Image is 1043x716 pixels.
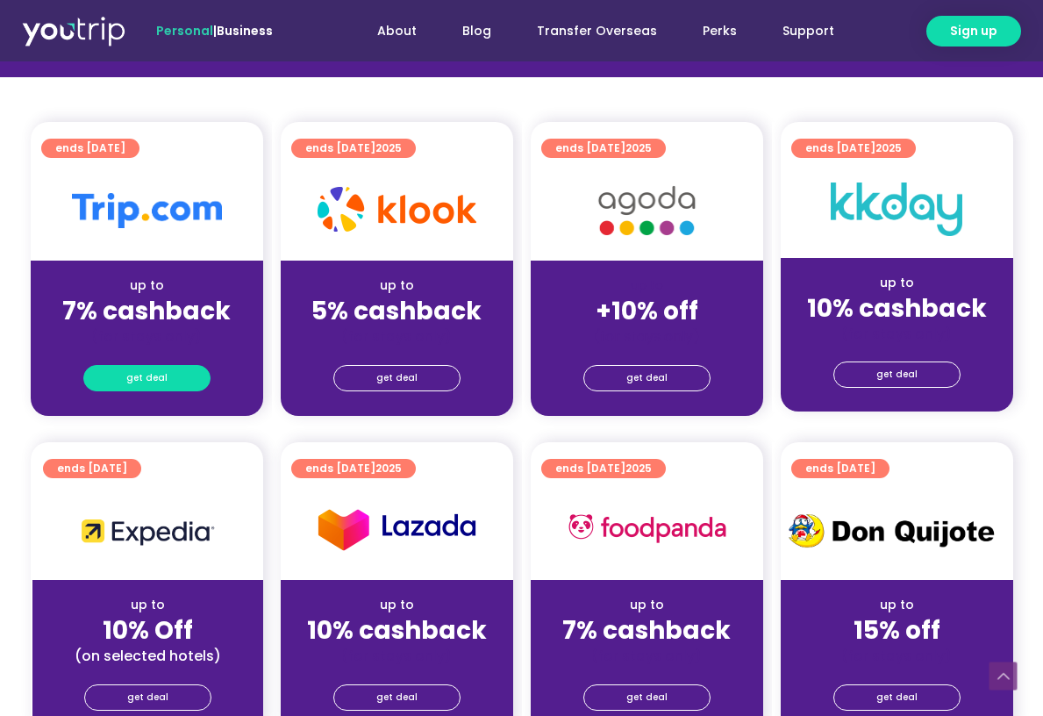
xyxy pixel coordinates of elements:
strong: 15% off [854,613,940,648]
span: | [156,22,273,39]
a: get deal [583,684,711,711]
div: (for stays only) [545,647,749,665]
strong: 7% cashback [62,294,231,328]
span: ends [DATE] [55,139,125,158]
nav: Menu [320,15,857,47]
span: 2025 [375,461,402,476]
a: ends [DATE]2025 [291,459,416,478]
div: up to [795,596,999,614]
span: ends [DATE] [805,459,875,478]
span: ends [DATE] [555,139,652,158]
strong: 10% cashback [807,291,987,326]
span: get deal [626,366,668,390]
a: get deal [333,684,461,711]
a: get deal [83,365,211,391]
span: get deal [876,362,918,387]
div: up to [795,274,999,292]
a: ends [DATE] [791,459,889,478]
a: get deal [833,684,961,711]
span: 2025 [625,140,652,155]
span: ends [DATE] [805,139,902,158]
span: get deal [127,685,168,710]
strong: +10% off [596,294,698,328]
div: (on selected hotels) [46,647,249,665]
div: up to [545,596,749,614]
span: get deal [376,366,418,390]
span: ends [DATE] [57,459,127,478]
span: 2025 [625,461,652,476]
a: get deal [583,365,711,391]
strong: 5% cashback [311,294,482,328]
span: get deal [876,685,918,710]
a: Business [217,22,273,39]
div: up to [295,276,499,295]
span: ends [DATE] [305,459,402,478]
a: get deal [84,684,211,711]
a: ends [DATE] [41,139,139,158]
a: Support [760,15,857,47]
a: Sign up [926,16,1021,47]
span: Sign up [950,22,997,40]
div: (for stays only) [795,647,999,665]
strong: 7% cashback [562,613,731,648]
span: Personal [156,22,213,39]
div: (for stays only) [45,327,249,346]
a: ends [DATE] [43,459,141,478]
strong: 10% Off [103,613,193,648]
span: ends [DATE] [305,139,402,158]
span: ends [DATE] [555,459,652,478]
span: get deal [626,685,668,710]
a: Transfer Overseas [514,15,680,47]
div: up to [46,596,249,614]
a: ends [DATE]2025 [791,139,916,158]
a: About [354,15,439,47]
div: up to [295,596,499,614]
a: ends [DATE]2025 [541,459,666,478]
span: get deal [126,366,168,390]
strong: 10% cashback [307,613,487,648]
span: 2025 [375,140,402,155]
span: up to [631,276,663,294]
div: (for stays only) [795,325,999,343]
a: ends [DATE]2025 [291,139,416,158]
div: (for stays only) [295,647,499,665]
a: ends [DATE]2025 [541,139,666,158]
div: up to [45,276,249,295]
a: get deal [833,362,961,388]
span: 2025 [875,140,902,155]
div: (for stays only) [295,327,499,346]
span: get deal [376,685,418,710]
a: get deal [333,365,461,391]
a: Blog [439,15,514,47]
div: (for stays only) [545,327,749,346]
a: Perks [680,15,760,47]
